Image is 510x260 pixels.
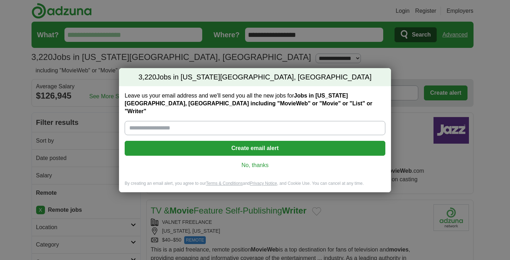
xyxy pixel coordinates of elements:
[125,92,385,115] label: Leave us your email address and we'll send you all the new jobs for
[119,181,391,192] div: By creating an email alert, you agree to our and , and Cookie Use. You can cancel at any time.
[125,93,372,114] strong: Jobs in [US_STATE][GEOGRAPHIC_DATA], [GEOGRAPHIC_DATA] including "MovieWeb" or "Movie" or "List" ...
[250,181,277,186] a: Privacy Notice
[130,161,380,169] a: No, thanks
[119,68,391,87] h2: Jobs in [US_STATE][GEOGRAPHIC_DATA], [GEOGRAPHIC_DATA]
[138,72,156,82] span: 3,220
[206,181,243,186] a: Terms & Conditions
[125,141,385,156] button: Create email alert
